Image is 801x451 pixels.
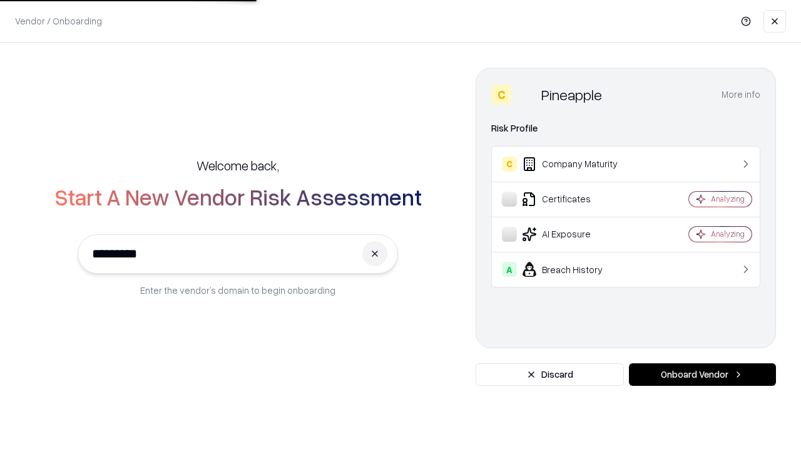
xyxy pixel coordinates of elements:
[502,192,651,207] div: Certificates
[711,194,745,204] div: Analyzing
[15,14,102,28] p: Vendor / Onboarding
[491,85,511,105] div: C
[711,229,745,239] div: Analyzing
[491,121,760,136] div: Risk Profile
[502,157,651,172] div: Company Maturity
[502,157,517,172] div: C
[629,363,776,386] button: Onboard Vendor
[54,184,422,209] h2: Start A New Vendor Risk Assessment
[140,284,335,297] p: Enter the vendor’s domain to begin onboarding
[516,85,536,105] img: Pineapple
[476,363,624,386] button: Discard
[502,262,651,277] div: Breach History
[502,262,517,277] div: A
[196,157,279,174] h5: Welcome back,
[722,83,760,106] button: More info
[502,227,651,242] div: AI Exposure
[541,85,602,105] div: Pineapple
